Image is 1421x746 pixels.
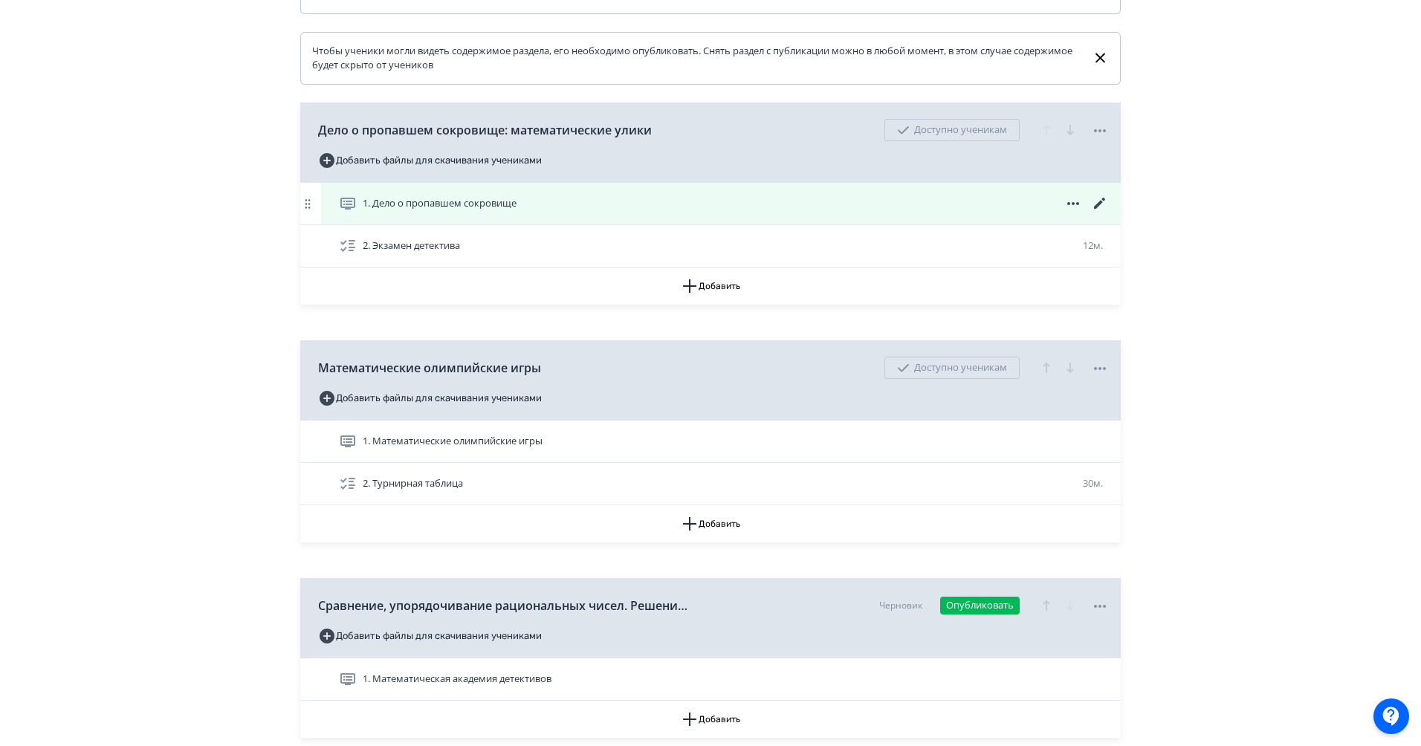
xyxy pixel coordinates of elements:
span: 30м. [1083,476,1103,490]
span: Сравнение, упорядочивание рациональных чисел. Решение задач [318,597,690,614]
span: 1. Математическая академия детективов [363,672,551,687]
button: Добавить файлы для скачивания учениками [318,624,542,648]
button: Добавить файлы для скачивания учениками [318,386,542,410]
span: 2. Экзамен детектива [363,239,460,253]
span: 1. Дело о пропавшем сокровище [363,196,517,211]
span: 1. Математические олимпийские игры [363,434,543,449]
div: 2. Турнирная таблица30м. [300,463,1121,505]
button: Добавить файлы для скачивания учениками [318,149,542,172]
div: 1. Математическая академия детективов [300,658,1121,701]
div: 1. Математические олимпийские игры [300,421,1121,463]
button: Опубликовать [940,597,1020,614]
span: 2. Турнирная таблица [363,476,463,491]
div: Черновик [879,599,922,612]
div: 2. Экзамен детектива12м. [300,225,1121,267]
div: Доступно ученикам [884,119,1020,141]
button: Добавить [300,505,1121,542]
div: 1. Дело о пропавшем сокровище [300,183,1121,225]
span: 12м. [1083,239,1103,252]
div: Чтобы ученики могли видеть содержимое раздела, его необходимо опубликовать. Снять раздел с публик... [312,44,1080,73]
button: Добавить [300,701,1121,738]
div: Доступно ученикам [884,357,1020,379]
span: Дело о пропавшем сокровище: математические улики [318,121,652,139]
button: Добавить [300,267,1121,305]
span: Математические олимпийские игры [318,359,541,377]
